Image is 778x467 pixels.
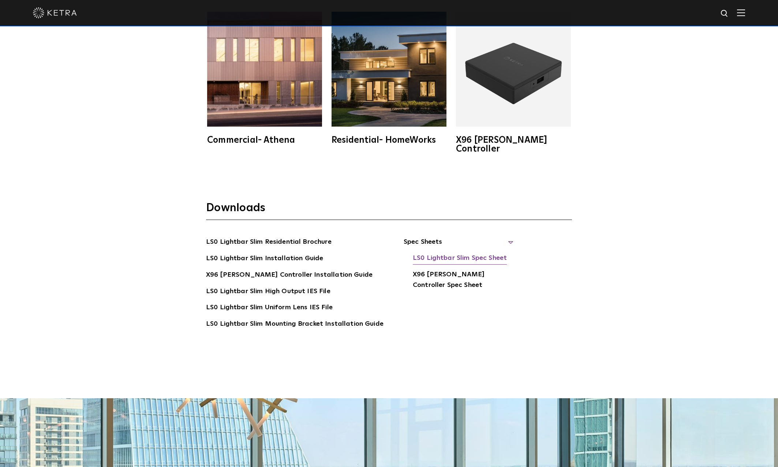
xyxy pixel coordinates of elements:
[720,9,729,18] img: search icon
[206,201,572,220] h3: Downloads
[207,136,322,145] div: Commercial- Athena
[206,12,323,145] a: Commercial- Athena
[207,12,322,127] img: athena-square
[404,237,513,253] span: Spec Sheets
[33,7,77,18] img: ketra-logo-2019-white
[206,237,332,249] a: LS0 Lightbar Slim Residential Brochure
[413,269,513,292] a: X96 [PERSON_NAME] Controller Spec Sheet
[455,12,572,153] a: X96 [PERSON_NAME] Controller
[332,136,446,145] div: Residential- HomeWorks
[206,270,373,281] a: X96 [PERSON_NAME] Controller Installation Guide
[456,12,571,127] img: X96_Controller
[413,253,507,265] a: LS0 Lightbar Slim Spec Sheet
[737,9,745,16] img: Hamburger%20Nav.svg
[206,302,333,314] a: LS0 Lightbar Slim Uniform Lens IES File
[206,319,384,330] a: LS0 Lightbar Slim Mounting Bracket Installation Guide
[330,12,448,145] a: Residential- HomeWorks
[206,253,323,265] a: LS0 Lightbar Slim Installation Guide
[456,136,571,153] div: X96 [PERSON_NAME] Controller
[332,12,446,127] img: homeworks_hero
[206,286,330,298] a: LS0 Lightbar Slim High Output IES File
